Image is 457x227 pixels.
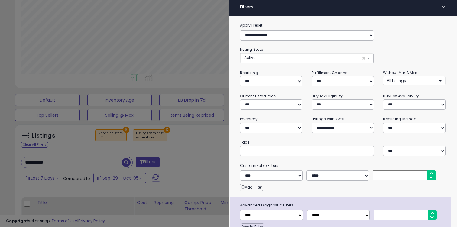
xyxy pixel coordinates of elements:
[240,116,258,122] small: Inventory
[312,93,343,99] small: BuyBox Eligibility
[240,47,263,52] small: Listing State
[383,70,418,75] small: Without Min & Max
[235,139,450,146] small: Tags
[387,78,406,83] span: All Listings
[240,5,446,10] h4: Filters
[383,93,419,99] small: BuyBox Availability
[439,3,448,11] button: ×
[383,76,446,85] button: All Listings
[383,116,416,122] small: Repricing Method
[235,22,450,29] label: Apply Preset:
[235,202,451,209] span: Advanced Diagnostic Filters
[240,70,258,75] small: Repricing
[362,55,366,61] span: ×
[312,116,345,122] small: Listings with Cost
[240,93,276,99] small: Current Listed Price
[235,162,450,169] small: Customizable Filters
[244,55,255,60] span: Active
[442,3,446,11] span: ×
[240,53,373,63] button: Active ×
[240,184,263,191] button: Add Filter
[312,70,348,75] small: Fulfillment Channel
